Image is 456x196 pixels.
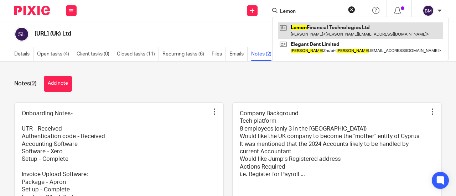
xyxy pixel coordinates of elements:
[162,47,208,61] a: Recurring tasks (6)
[117,47,159,61] a: Closed tasks (11)
[279,9,343,15] input: Search
[35,30,283,38] h2: [URL] (Uk) Ltd
[251,47,275,61] a: Notes (2)
[14,6,50,15] img: Pixie
[348,6,355,13] button: Clear
[14,80,37,88] h1: Notes
[423,5,434,16] img: svg%3E
[37,47,73,61] a: Open tasks (4)
[30,81,37,86] span: (2)
[77,47,113,61] a: Client tasks (0)
[14,47,33,61] a: Details
[212,47,226,61] a: Files
[44,76,72,92] button: Add note
[229,47,248,61] a: Emails
[14,27,29,42] img: svg%3E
